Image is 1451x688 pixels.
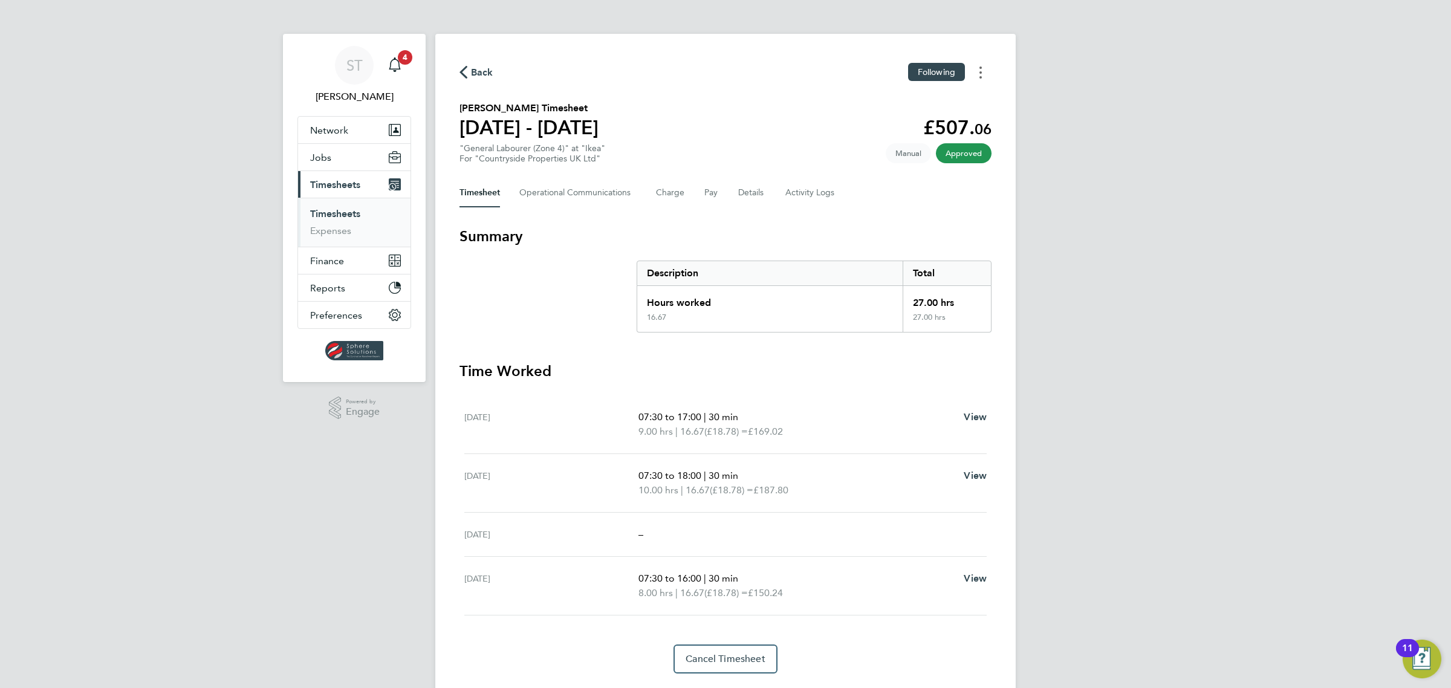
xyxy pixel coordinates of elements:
[638,411,701,423] span: 07:30 to 17:00
[459,227,992,246] h3: Summary
[310,125,348,136] span: Network
[329,397,380,420] a: Powered byEngage
[964,571,987,586] a: View
[704,587,748,599] span: (£18.78) =
[346,407,380,417] span: Engage
[346,397,380,407] span: Powered by
[1402,648,1413,664] div: 11
[704,411,706,423] span: |
[647,313,666,322] div: 16.67
[1403,640,1441,678] button: Open Resource Center, 11 new notifications
[459,154,605,164] div: For "Countryside Properties UK Ltd"
[936,143,992,163] span: This timesheet has been approved.
[310,208,360,219] a: Timesheets
[459,65,493,80] button: Back
[975,120,992,138] span: 06
[459,143,605,164] div: "General Labourer (Zone 4)" at "Ikea"
[704,178,719,207] button: Pay
[464,527,638,542] div: [DATE]
[310,255,344,267] span: Finance
[686,653,765,665] span: Cancel Timesheet
[918,67,955,77] span: Following
[923,116,992,139] app-decimal: £507.
[964,469,987,483] a: View
[325,341,384,360] img: spheresolutions-logo-retina.png
[346,57,363,73] span: ST
[459,362,992,381] h3: Time Worked
[753,484,788,496] span: £187.80
[297,341,411,360] a: Go to home page
[964,573,987,584] span: View
[310,179,360,190] span: Timesheets
[785,178,836,207] button: Activity Logs
[674,644,777,673] button: Cancel Timesheet
[709,411,738,423] span: 30 min
[459,101,599,115] h2: [PERSON_NAME] Timesheet
[298,274,411,301] button: Reports
[310,282,345,294] span: Reports
[738,178,766,207] button: Details
[464,469,638,498] div: [DATE]
[310,310,362,321] span: Preferences
[675,426,678,437] span: |
[686,483,710,498] span: 16.67
[298,117,411,143] button: Network
[704,573,706,584] span: |
[459,115,599,140] h1: [DATE] - [DATE]
[964,470,987,481] span: View
[908,63,965,81] button: Following
[638,587,673,599] span: 8.00 hrs
[704,470,706,481] span: |
[704,426,748,437] span: (£18.78) =
[638,470,701,481] span: 07:30 to 18:00
[656,178,685,207] button: Charge
[903,313,991,332] div: 27.00 hrs
[637,261,992,333] div: Summary
[637,261,903,285] div: Description
[471,65,493,80] span: Back
[464,410,638,439] div: [DATE]
[297,46,411,104] a: ST[PERSON_NAME]
[748,587,783,599] span: £150.24
[709,470,738,481] span: 30 min
[283,34,426,382] nav: Main navigation
[519,178,637,207] button: Operational Communications
[964,410,987,424] a: View
[310,152,331,163] span: Jobs
[964,411,987,423] span: View
[710,484,753,496] span: (£18.78) =
[298,302,411,328] button: Preferences
[681,484,683,496] span: |
[903,261,991,285] div: Total
[298,171,411,198] button: Timesheets
[748,426,783,437] span: £169.02
[297,89,411,104] span: Selin Thomas
[638,426,673,437] span: 9.00 hrs
[638,528,643,540] span: –
[886,143,931,163] span: This timesheet was manually created.
[298,144,411,170] button: Jobs
[459,178,500,207] button: Timesheet
[970,63,992,82] button: Timesheets Menu
[675,587,678,599] span: |
[638,484,678,496] span: 10.00 hrs
[310,225,351,236] a: Expenses
[298,198,411,247] div: Timesheets
[383,46,407,85] a: 4
[903,286,991,313] div: 27.00 hrs
[298,247,411,274] button: Finance
[709,573,738,584] span: 30 min
[398,50,412,65] span: 4
[459,227,992,673] section: Timesheet
[680,586,704,600] span: 16.67
[680,424,704,439] span: 16.67
[638,573,701,584] span: 07:30 to 16:00
[637,286,903,313] div: Hours worked
[464,571,638,600] div: [DATE]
